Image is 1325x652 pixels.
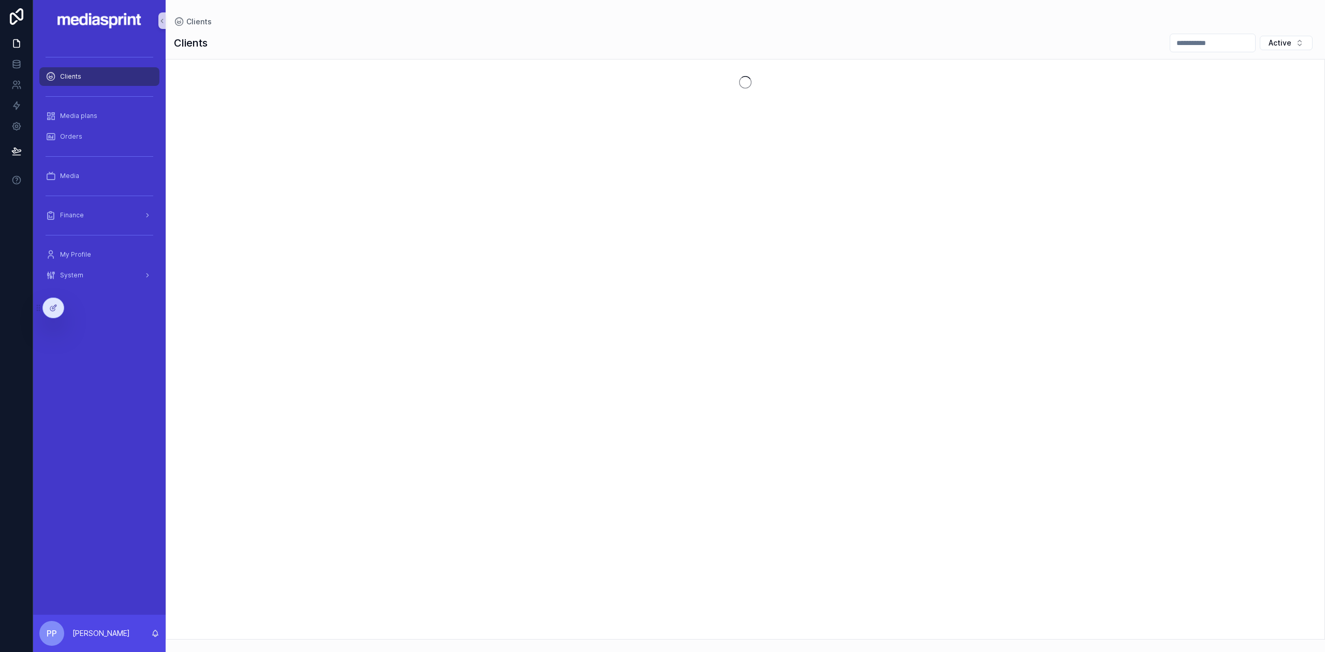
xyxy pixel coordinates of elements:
a: Clients [174,17,212,27]
span: Media [60,172,79,180]
button: Select Button [1260,36,1313,50]
a: Orders [39,127,159,146]
a: System [39,266,159,285]
span: Clients [186,17,212,27]
a: My Profile [39,245,159,264]
a: Clients [39,67,159,86]
a: Media [39,167,159,185]
span: Active [1269,38,1291,48]
img: App logo [57,12,142,29]
span: My Profile [60,250,91,259]
h1: Clients [174,36,208,50]
span: Orders [60,132,82,141]
span: Clients [60,72,81,81]
div: scrollable content [33,41,166,298]
a: Finance [39,206,159,225]
span: System [60,271,83,279]
a: Media plans [39,107,159,125]
span: Finance [60,211,84,219]
span: PP [47,627,57,640]
span: Media plans [60,112,97,120]
p: [PERSON_NAME] [72,628,130,639]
